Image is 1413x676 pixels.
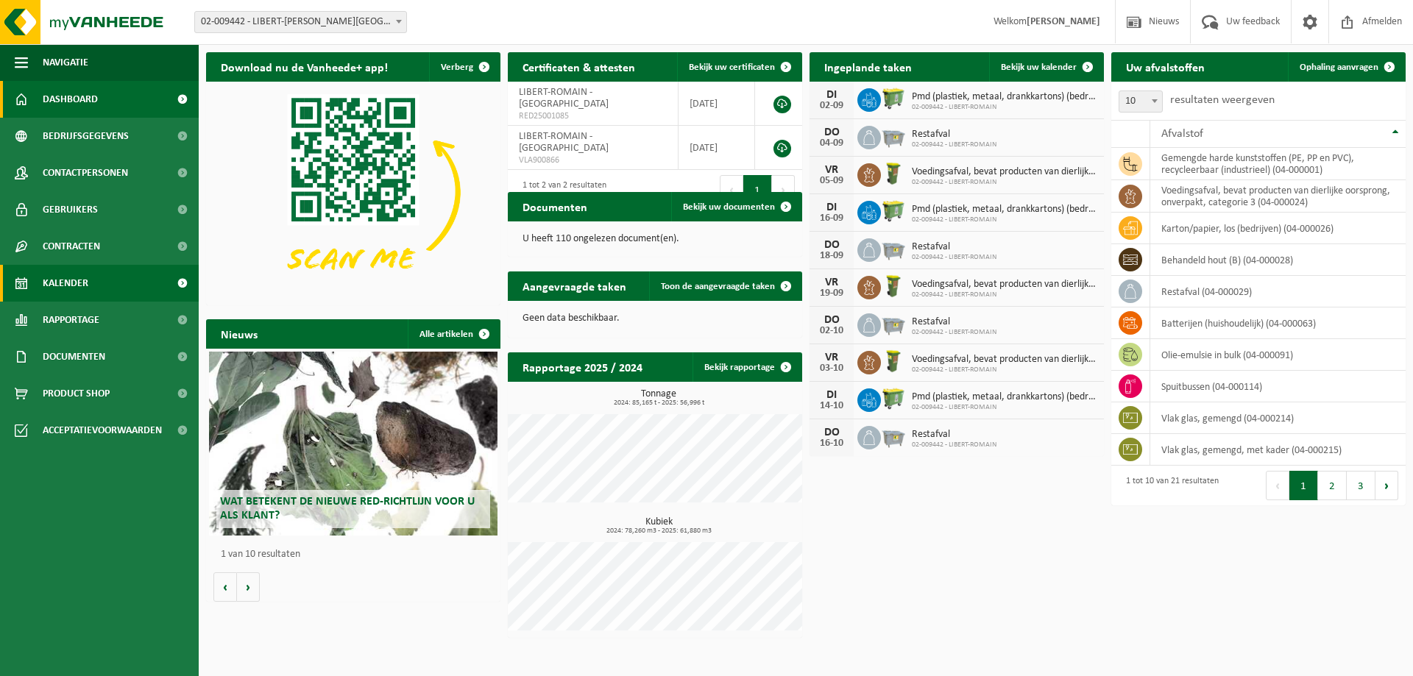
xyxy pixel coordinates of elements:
[1119,469,1219,502] div: 1 tot 10 van 21 resultaten
[508,352,657,381] h2: Rapportage 2025 / 2024
[1150,339,1406,371] td: olie-emulsie in bulk (04-000091)
[43,412,162,449] span: Acceptatievoorwaarden
[912,279,1097,291] span: Voedingsafval, bevat producten van dierlijke oorsprong, onverpakt, categorie 3
[209,352,497,536] a: Wat betekent de nieuwe RED-richtlijn voor u als klant?
[881,236,906,261] img: WB-2500-GAL-GY-01
[881,124,906,149] img: WB-2500-GAL-GY-01
[206,82,500,302] img: Download de VHEPlus App
[519,110,667,122] span: RED25001085
[817,389,846,401] div: DI
[817,352,846,363] div: VR
[817,438,846,449] div: 16-10
[194,11,407,33] span: 02-009442 - LIBERT-ROMAIN - OUDENAARDE
[689,63,775,72] span: Bekijk uw certificaten
[683,202,775,212] span: Bekijk uw documenten
[912,241,996,253] span: Restafval
[43,375,110,412] span: Product Shop
[817,251,846,261] div: 18-09
[213,572,237,602] button: Vorige
[523,313,787,324] p: Geen data beschikbaar.
[817,176,846,186] div: 05-09
[1150,244,1406,276] td: behandeld hout (B) (04-000028)
[912,129,996,140] span: Restafval
[519,154,667,166] span: VLA900866
[515,174,606,206] div: 1 tot 2 van 2 resultaten
[1111,52,1219,81] h2: Uw afvalstoffen
[1150,180,1406,213] td: voedingsafval, bevat producten van dierlijke oorsprong, onverpakt, categorie 3 (04-000024)
[881,161,906,186] img: WB-0060-HPE-GN-50
[881,311,906,336] img: WB-2500-GAL-GY-01
[912,103,1097,112] span: 02-009442 - LIBERT-ROMAIN
[1150,402,1406,434] td: vlak glas, gemengd (04-000214)
[1170,94,1275,106] label: resultaten weergeven
[912,204,1097,216] span: Pmd (plastiek, metaal, drankkartons) (bedrijven)
[237,572,260,602] button: Volgende
[43,44,88,81] span: Navigatie
[1150,434,1406,466] td: vlak glas, gemengd, met kader (04-000215)
[661,282,775,291] span: Toon de aangevraagde taken
[989,52,1102,82] a: Bekijk uw kalender
[1318,471,1347,500] button: 2
[1150,148,1406,180] td: gemengde harde kunststoffen (PE, PP en PVC), recycleerbaar (industrieel) (04-000001)
[1266,471,1289,500] button: Previous
[693,352,801,382] a: Bekijk rapportage
[912,366,1097,374] span: 02-009442 - LIBERT-ROMAIN
[912,91,1097,103] span: Pmd (plastiek, metaal, drankkartons) (bedrijven)
[206,52,403,81] h2: Download nu de Vanheede+ app!
[43,302,99,338] span: Rapportage
[720,175,743,204] button: Previous
[508,192,602,221] h2: Documenten
[817,288,846,299] div: 19-09
[881,274,906,299] img: WB-0060-HPE-GN-50
[1119,91,1162,112] span: 10
[810,52,927,81] h2: Ingeplande taken
[817,401,846,411] div: 14-10
[881,386,906,411] img: WB-0660-HPE-GN-50
[1288,52,1404,82] a: Ophaling aanvragen
[43,265,88,302] span: Kalender
[1300,63,1378,72] span: Ophaling aanvragen
[817,127,846,138] div: DO
[408,319,499,349] a: Alle artikelen
[195,12,406,32] span: 02-009442 - LIBERT-ROMAIN - OUDENAARDE
[508,52,650,81] h2: Certificaten & attesten
[912,354,1097,366] span: Voedingsafval, bevat producten van dierlijke oorsprong, onverpakt, categorie 3
[1150,371,1406,402] td: spuitbussen (04-000114)
[221,549,493,560] p: 1 van 10 resultaten
[817,89,846,101] div: DI
[881,199,906,224] img: WB-0660-HPE-GN-50
[206,319,272,348] h2: Nieuws
[220,496,475,522] span: Wat betekent de nieuwe RED-richtlijn voor u als klant?
[1347,471,1375,500] button: 3
[912,316,996,328] span: Restafval
[912,441,996,449] span: 02-009442 - LIBERT-ROMAIN
[1289,471,1318,500] button: 1
[519,131,609,154] span: LIBERT-ROMAIN - [GEOGRAPHIC_DATA]
[817,427,846,438] div: DO
[429,52,499,82] button: Verberg
[43,228,100,265] span: Contracten
[649,271,801,301] a: Toon de aangevraagde taken
[912,291,1097,299] span: 02-009442 - LIBERT-ROMAIN
[1150,307,1406,339] td: batterijen (huishoudelijk) (04-000063)
[912,429,996,441] span: Restafval
[817,239,846,251] div: DO
[817,202,846,213] div: DI
[817,326,846,336] div: 02-10
[817,314,846,326] div: DO
[817,213,846,224] div: 16-09
[1161,128,1203,140] span: Afvalstof
[1119,90,1163,113] span: 10
[817,363,846,374] div: 03-10
[43,118,129,154] span: Bedrijfsgegevens
[43,81,98,118] span: Dashboard
[912,166,1097,178] span: Voedingsafval, bevat producten van dierlijke oorsprong, onverpakt, categorie 3
[912,328,996,337] span: 02-009442 - LIBERT-ROMAIN
[43,191,98,228] span: Gebruikers
[912,216,1097,224] span: 02-009442 - LIBERT-ROMAIN
[1375,471,1398,500] button: Next
[523,234,787,244] p: U heeft 110 ongelezen document(en).
[1150,276,1406,307] td: restafval (04-000029)
[1001,63,1077,72] span: Bekijk uw kalender
[677,52,801,82] a: Bekijk uw certificaten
